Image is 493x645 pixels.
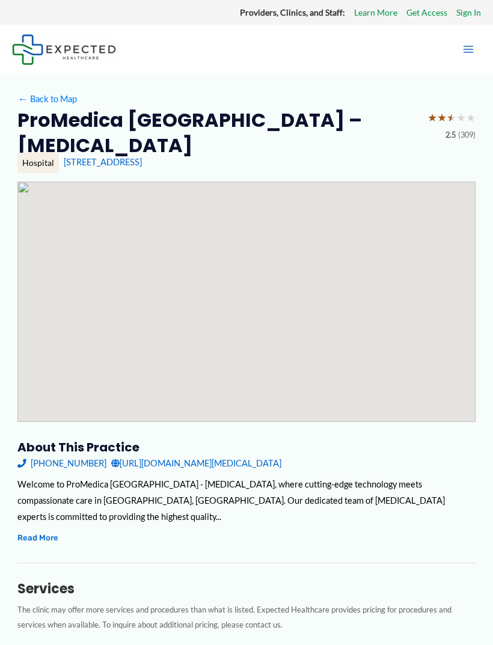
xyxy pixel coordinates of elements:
span: ★ [427,108,437,128]
a: Sign In [456,5,481,20]
span: ★ [437,108,447,128]
div: Welcome to ProMedica [GEOGRAPHIC_DATA] - [MEDICAL_DATA], where cutting-edge technology meets comp... [17,476,476,525]
a: [PHONE_NUMBER] [17,455,106,471]
span: ★ [447,108,456,128]
span: 2.5 [446,128,456,142]
strong: Providers, Clinics, and Staff: [240,7,345,17]
button: Read More [17,531,58,545]
span: (309) [458,128,476,142]
h2: ProMedica [GEOGRAPHIC_DATA] – [MEDICAL_DATA] [17,108,418,157]
a: ←Back to Map [17,91,77,107]
a: [URL][DOMAIN_NAME][MEDICAL_DATA] [111,455,281,471]
button: Main menu toggle [456,37,481,62]
a: [STREET_ADDRESS] [64,157,142,167]
img: Expected Healthcare Logo - side, dark font, small [12,34,116,65]
p: The clinic may offer more services and procedures than what is listed. Expected Healthcare provid... [17,602,476,632]
span: ★ [456,108,466,128]
div: Hospital [17,153,59,173]
h3: Services [17,581,476,598]
h3: About this practice [17,439,476,455]
a: Get Access [406,5,447,20]
span: ← [17,94,28,105]
a: Learn More [354,5,397,20]
span: ★ [466,108,476,128]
